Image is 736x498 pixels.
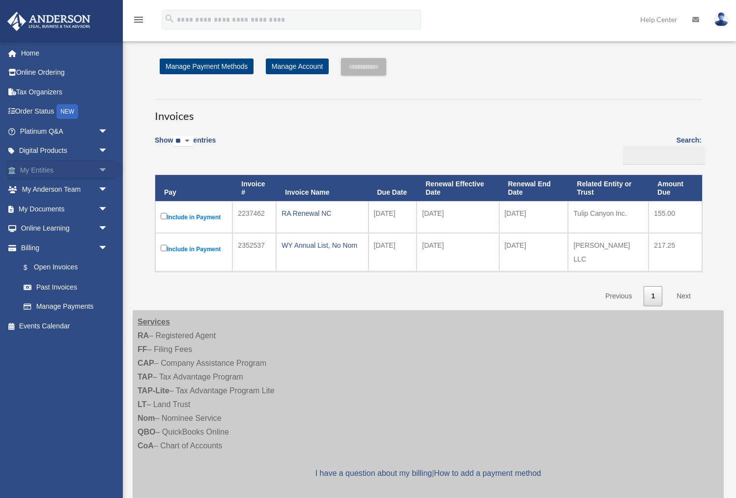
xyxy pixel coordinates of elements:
strong: QBO [138,428,155,436]
a: Next [669,286,698,306]
td: 217.25 [649,233,702,271]
i: search [164,13,175,24]
strong: CoA [138,441,154,450]
div: NEW [57,104,78,119]
strong: RA [138,331,149,340]
a: Platinum Q&Aarrow_drop_down [7,121,123,141]
p: | [138,467,719,480]
td: 155.00 [649,201,702,233]
a: Manage Payment Methods [160,59,254,74]
span: $ [29,262,34,274]
a: Online Learningarrow_drop_down [7,219,123,238]
th: Renewal End Date: activate to sort column ascending [499,175,568,202]
a: Past Invoices [14,277,118,297]
a: Previous [598,286,639,306]
a: Billingarrow_drop_down [7,238,118,258]
i: menu [133,14,144,26]
strong: Nom [138,414,155,422]
strong: Services [138,318,170,326]
a: Manage Payments [14,297,118,317]
a: Online Ordering [7,63,123,83]
input: Search: [623,146,705,165]
th: Pay: activate to sort column descending [155,175,232,202]
span: arrow_drop_down [98,141,118,161]
span: arrow_drop_down [98,160,118,180]
td: 2237462 [232,201,276,233]
select: Showentries [173,136,193,147]
strong: FF [138,345,147,353]
label: Search: [620,134,702,165]
th: Invoice Name: activate to sort column ascending [276,175,368,202]
th: Renewal Effective Date: activate to sort column ascending [417,175,499,202]
label: Include in Payment [161,243,227,255]
a: Tax Organizers [7,82,123,102]
a: $Open Invoices [14,258,113,278]
td: [DATE] [368,233,417,271]
th: Invoice #: activate to sort column ascending [232,175,276,202]
a: Digital Productsarrow_drop_down [7,141,123,161]
div: WY Annual List, No Nom [282,238,363,252]
td: [DATE] [499,201,568,233]
span: arrow_drop_down [98,238,118,258]
label: Include in Payment [161,211,227,223]
td: Tulip Canyon Inc. [568,201,649,233]
a: 1 [644,286,662,306]
img: User Pic [714,12,729,27]
a: Events Calendar [7,316,123,336]
th: Amount Due: activate to sort column ascending [649,175,702,202]
a: Home [7,43,123,63]
td: [DATE] [417,201,499,233]
span: arrow_drop_down [98,121,118,142]
span: arrow_drop_down [98,219,118,239]
div: RA Renewal NC [282,206,363,220]
a: Manage Account [266,59,329,74]
a: My Documentsarrow_drop_down [7,199,123,219]
input: Include in Payment [161,213,167,219]
a: My Entitiesarrow_drop_down [7,160,123,180]
img: Anderson Advisors Platinum Portal [4,12,93,31]
a: menu [133,17,144,26]
td: 2352537 [232,233,276,271]
input: Include in Payment [161,245,167,251]
th: Related Entity or Trust: activate to sort column ascending [568,175,649,202]
strong: TAP [138,373,153,381]
a: My Anderson Teamarrow_drop_down [7,180,123,200]
td: [DATE] [417,233,499,271]
td: [PERSON_NAME] LLC [568,233,649,271]
h3: Invoices [155,99,702,124]
strong: LT [138,400,146,409]
span: arrow_drop_down [98,180,118,200]
strong: CAP [138,359,154,367]
td: [DATE] [368,201,417,233]
td: [DATE] [499,233,568,271]
label: Show entries [155,134,216,157]
a: Order StatusNEW [7,102,123,122]
span: arrow_drop_down [98,199,118,219]
th: Due Date: activate to sort column ascending [368,175,417,202]
a: How to add a payment method [434,469,541,477]
a: I have a question about my billing [315,469,432,477]
strong: TAP-Lite [138,386,170,395]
